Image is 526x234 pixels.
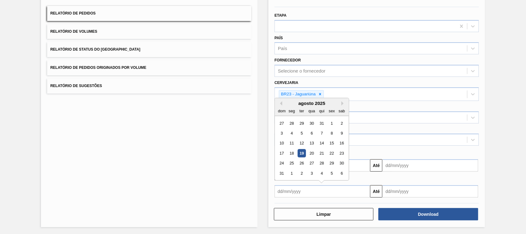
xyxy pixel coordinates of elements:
[47,24,251,39] button: Relatório de Volumes
[338,149,346,157] div: Choose sábado, 23 de agosto de 2025
[298,139,306,148] div: Choose terça-feira, 12 de agosto de 2025
[338,107,346,115] div: sab
[278,119,286,127] div: Choose domingo, 27 de julho de 2025
[328,139,336,148] div: Choose sexta-feira, 15 de agosto de 2025
[318,129,326,137] div: Choose quinta-feira, 7 de agosto de 2025
[277,118,347,178] div: month 2025-08
[308,159,316,168] div: Choose quarta-feira, 27 de agosto de 2025
[370,159,382,172] button: Até
[288,169,296,178] div: Choose segunda-feira, 1 de setembro de 2025
[298,129,306,137] div: Choose terça-feira, 5 de agosto de 2025
[50,84,102,88] span: Relatório de Sugestões
[288,129,296,137] div: Choose segunda-feira, 4 de agosto de 2025
[382,159,478,172] input: dd/mm/yyyy
[318,139,326,148] div: Choose quinta-feira, 14 de agosto de 2025
[378,208,478,220] button: Download
[288,139,296,148] div: Choose segunda-feira, 11 de agosto de 2025
[278,169,286,178] div: Choose domingo, 31 de agosto de 2025
[278,149,286,157] div: Choose domingo, 17 de agosto de 2025
[279,90,317,98] div: BR23 - Jaguariúna
[318,149,326,157] div: Choose quinta-feira, 21 de agosto de 2025
[318,107,326,115] div: qui
[50,65,146,70] span: Relatório de Pedidos Originados por Volume
[274,208,373,220] button: Limpar
[338,119,346,127] div: Choose sábado, 2 de agosto de 2025
[47,42,251,57] button: Relatório de Status do [GEOGRAPHIC_DATA]
[298,159,306,168] div: Choose terça-feira, 26 de agosto de 2025
[288,107,296,115] div: seg
[288,149,296,157] div: Choose segunda-feira, 18 de agosto de 2025
[50,11,96,15] span: Relatório de Pedidos
[328,119,336,127] div: Choose sexta-feira, 1 de agosto de 2025
[318,119,326,127] div: Choose quinta-feira, 31 de julho de 2025
[288,159,296,168] div: Choose segunda-feira, 25 de agosto de 2025
[298,107,306,115] div: ter
[338,169,346,178] div: Choose sábado, 6 de setembro de 2025
[370,185,382,198] button: Até
[47,60,251,75] button: Relatório de Pedidos Originados por Volume
[275,58,301,62] label: Fornecedor
[47,78,251,94] button: Relatório de Sugestões
[338,129,346,137] div: Choose sábado, 9 de agosto de 2025
[328,169,336,178] div: Choose sexta-feira, 5 de setembro de 2025
[278,129,286,137] div: Choose domingo, 3 de agosto de 2025
[298,119,306,127] div: Choose terça-feira, 29 de julho de 2025
[328,129,336,137] div: Choose sexta-feira, 8 de agosto de 2025
[328,107,336,115] div: sex
[318,169,326,178] div: Choose quinta-feira, 4 de setembro de 2025
[288,119,296,127] div: Choose segunda-feira, 28 de julho de 2025
[308,129,316,137] div: Choose quarta-feira, 6 de agosto de 2025
[278,69,325,74] div: Selecione o fornecedor
[341,101,346,106] button: Next Month
[338,139,346,148] div: Choose sábado, 16 de agosto de 2025
[47,6,251,21] button: Relatório de Pedidos
[275,36,283,40] label: País
[308,107,316,115] div: qua
[275,185,370,198] input: dd/mm/yyyy
[338,159,346,168] div: Choose sábado, 30 de agosto de 2025
[308,169,316,178] div: Choose quarta-feira, 3 de setembro de 2025
[308,149,316,157] div: Choose quarta-feira, 20 de agosto de 2025
[278,159,286,168] div: Choose domingo, 24 de agosto de 2025
[318,159,326,168] div: Choose quinta-feira, 28 de agosto de 2025
[298,169,306,178] div: Choose terça-feira, 2 de setembro de 2025
[328,159,336,168] div: Choose sexta-feira, 29 de agosto de 2025
[308,119,316,127] div: Choose quarta-feira, 30 de julho de 2025
[275,13,287,18] label: Etapa
[278,101,282,106] button: Previous Month
[50,29,97,34] span: Relatório de Volumes
[50,47,140,52] span: Relatório de Status do [GEOGRAPHIC_DATA]
[275,101,349,106] div: agosto 2025
[275,81,298,85] label: Cervejaria
[298,149,306,157] div: Choose terça-feira, 19 de agosto de 2025
[382,185,478,198] input: dd/mm/yyyy
[278,46,287,51] div: País
[328,149,336,157] div: Choose sexta-feira, 22 de agosto de 2025
[278,107,286,115] div: dom
[308,139,316,148] div: Choose quarta-feira, 13 de agosto de 2025
[278,139,286,148] div: Choose domingo, 10 de agosto de 2025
